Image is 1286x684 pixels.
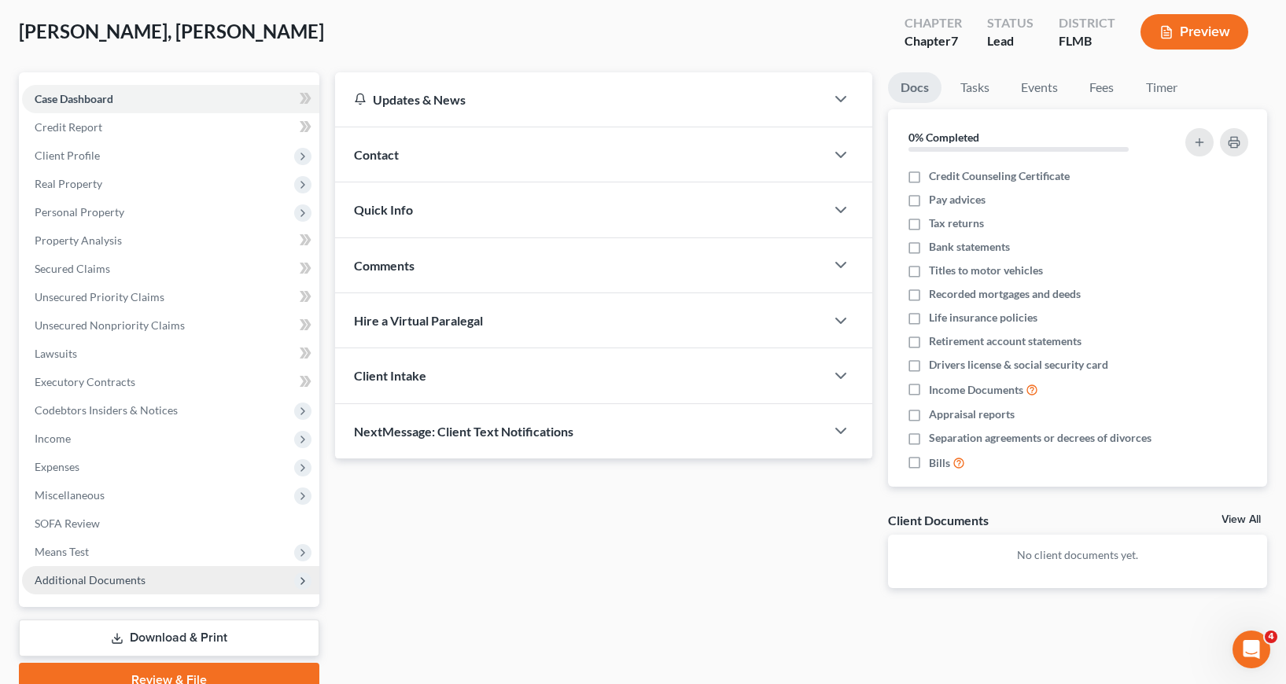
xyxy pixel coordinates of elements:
a: Secured Claims [22,255,319,283]
span: Property Analysis [35,234,122,247]
span: Credit Report [35,120,102,134]
span: Personal Property [35,205,124,219]
span: Executory Contracts [35,375,135,388]
span: Drivers license & social security card [929,357,1108,373]
span: Real Property [35,177,102,190]
span: 7 [951,33,958,48]
span: Titles to motor vehicles [929,263,1043,278]
span: Comments [354,258,415,273]
button: Preview [1140,14,1248,50]
span: Credit Counseling Certificate [929,168,1070,184]
a: Timer [1133,72,1190,103]
span: Miscellaneous [35,488,105,502]
span: Tax returns [929,215,984,231]
span: Means Test [35,545,89,558]
a: Executory Contracts [22,368,319,396]
span: Client Profile [35,149,100,162]
span: Bills [929,455,950,471]
a: Unsecured Nonpriority Claims [22,311,319,340]
a: Property Analysis [22,226,319,255]
span: Client Intake [354,368,426,383]
p: No client documents yet. [901,547,1255,563]
span: Hire a Virtual Paralegal [354,313,483,328]
a: Lawsuits [22,340,319,368]
strong: 0% Completed [908,131,979,144]
iframe: Intercom live chat [1233,631,1270,668]
span: Secured Claims [35,262,110,275]
span: Contact [354,147,399,162]
span: [PERSON_NAME], [PERSON_NAME] [19,20,324,42]
div: FLMB [1059,32,1115,50]
span: Lawsuits [35,347,77,360]
a: Events [1008,72,1070,103]
div: Updates & News [354,91,806,108]
div: Lead [987,32,1034,50]
a: Docs [888,72,941,103]
span: NextMessage: Client Text Notifications [354,424,573,439]
span: Additional Documents [35,573,146,587]
span: Unsecured Nonpriority Claims [35,318,185,332]
div: Status [987,14,1034,32]
span: 4 [1265,631,1277,643]
a: Download & Print [19,620,319,656]
span: Unsecured Priority Claims [35,290,164,303]
a: Tasks [948,72,1002,103]
span: Codebtors Insiders & Notices [35,403,178,417]
span: Case Dashboard [35,92,113,105]
span: Quick Info [354,202,413,217]
a: Unsecured Priority Claims [22,283,319,311]
a: Credit Report [22,113,319,142]
span: SOFA Review [35,517,100,530]
a: SOFA Review [22,509,319,538]
div: District [1059,14,1115,32]
a: Case Dashboard [22,85,319,113]
span: Income [35,432,71,445]
span: Pay advices [929,192,986,208]
a: Fees [1077,72,1127,103]
div: Chapter [905,14,962,32]
span: Bank statements [929,239,1010,255]
span: Retirement account statements [929,333,1081,349]
span: Recorded mortgages and deeds [929,286,1081,302]
span: Separation agreements or decrees of divorces [929,430,1152,446]
span: Life insurance policies [929,310,1037,325]
span: Expenses [35,460,79,473]
div: Client Documents [888,512,989,528]
div: Chapter [905,32,962,50]
span: Income Documents [929,382,1023,398]
a: View All [1222,514,1261,525]
span: Appraisal reports [929,406,1015,422]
